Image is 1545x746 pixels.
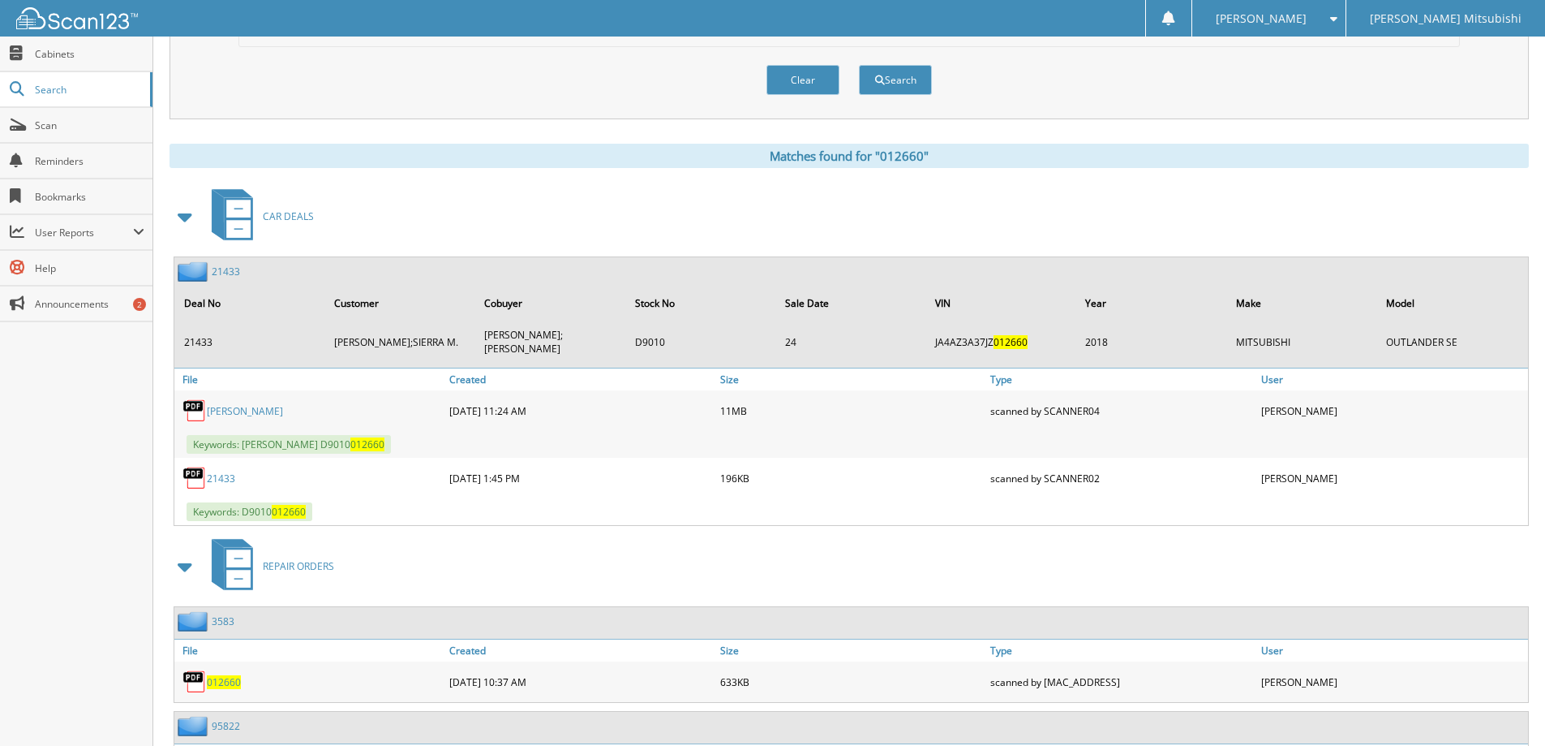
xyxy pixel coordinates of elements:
div: scanned by [MAC_ADDRESS] [986,666,1257,698]
th: Customer [326,287,474,320]
div: 196KB [716,462,987,494]
img: PDF.png [182,399,207,423]
a: CAR DEALS [202,184,314,248]
td: 24 [777,321,925,362]
button: Search [859,65,932,95]
td: 2018 [1077,321,1225,362]
a: 012660 [207,675,241,689]
img: folder2.png [178,261,212,282]
img: folder2.png [178,611,212,632]
a: REPAIR ORDERS [202,534,334,598]
a: User [1257,640,1528,662]
img: folder2.png [178,716,212,736]
th: Stock No [627,287,775,320]
iframe: Chat Widget [1464,668,1545,746]
span: CAR DEALS [263,209,314,223]
div: [DATE] 10:37 AM [445,666,716,698]
a: Type [986,369,1257,390]
a: File [174,640,445,662]
a: Created [445,640,716,662]
a: Type [986,640,1257,662]
a: File [174,369,445,390]
span: Scan [35,119,144,132]
span: Cabinets [35,47,144,61]
a: 21433 [207,472,235,485]
td: [PERSON_NAME];[PERSON_NAME] [476,321,624,362]
span: REPAIR ORDERS [263,559,334,573]
div: scanned by SCANNER04 [986,395,1257,427]
span: Announcements [35,297,144,311]
th: Year [1077,287,1225,320]
span: Reminders [35,154,144,168]
span: 012660 [350,438,384,451]
img: scan123-logo-white.svg [16,7,138,29]
td: JA4AZ3A37JZ [927,321,1075,362]
span: User Reports [35,226,133,239]
div: [DATE] 1:45 PM [445,462,716,494]
th: Make [1228,287,1376,320]
a: User [1257,369,1528,390]
td: 21433 [176,321,324,362]
a: Created [445,369,716,390]
img: PDF.png [182,670,207,694]
span: [PERSON_NAME] Mitsubishi [1370,14,1521,24]
div: [DATE] 11:24 AM [445,395,716,427]
div: [PERSON_NAME] [1257,462,1528,494]
span: Keywords: D9010 [187,502,312,521]
span: 012660 [994,335,1028,349]
th: Sale Date [777,287,925,320]
td: OUTLANDER SE [1378,321,1526,362]
div: [PERSON_NAME] [1257,666,1528,698]
img: PDF.png [182,466,207,490]
span: [PERSON_NAME] [1216,14,1307,24]
a: 21433 [212,265,240,278]
span: Bookmarks [35,190,144,204]
a: [PERSON_NAME] [207,404,283,418]
td: D9010 [627,321,775,362]
span: Keywords: [PERSON_NAME] D9010 [187,435,391,454]
a: Size [716,369,987,390]
span: Search [35,83,142,97]
th: Cobuyer [476,287,624,320]
div: 633KB [716,666,987,698]
div: scanned by SCANNER02 [986,462,1257,494]
th: Deal No [176,287,324,320]
div: 2 [133,298,146,311]
div: [PERSON_NAME] [1257,395,1528,427]
td: [PERSON_NAME];SIERRA M. [326,321,474,362]
button: Clear [766,65,839,95]
span: 012660 [272,505,306,519]
div: Matches found for "012660" [170,144,1529,168]
a: 95822 [212,719,240,733]
a: Size [716,640,987,662]
th: Model [1378,287,1526,320]
td: MITSUBISHI [1228,321,1376,362]
th: VIN [927,287,1075,320]
div: 11MB [716,395,987,427]
span: Help [35,261,144,275]
a: 3583 [212,614,234,628]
